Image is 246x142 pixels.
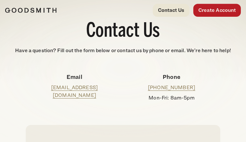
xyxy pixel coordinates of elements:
h4: Phone [128,72,215,81]
a: Create Account [193,4,241,17]
p: Mon-Fri: 8am-5pm [128,94,215,102]
a: [PHONE_NUMBER] [148,84,195,90]
a: [EMAIL_ADDRESS][DOMAIN_NAME] [51,84,98,98]
img: Goodsmith [5,8,57,13]
a: Contact Us [153,4,189,17]
h4: Email [31,72,118,81]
